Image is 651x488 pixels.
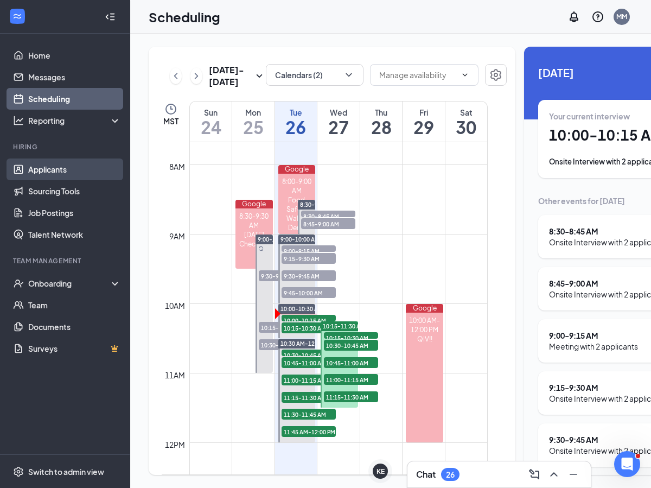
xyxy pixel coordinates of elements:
div: Hiring [13,142,119,151]
svg: Settings [489,68,502,81]
div: Google [235,200,273,208]
div: 10:00 AM-12:00 PM [406,316,443,334]
svg: ChevronLeft [170,69,181,83]
span: 9:30-9:45 AM [282,270,336,281]
button: ChevronRight [190,68,202,84]
div: Reporting [28,115,122,126]
span: 9:45-10:00 AM [282,287,336,298]
button: Settings [485,64,507,86]
button: Calendars (2)ChevronDown [266,64,363,86]
div: 9:00 - 9:15 AM [549,330,638,341]
svg: Minimize [567,468,580,481]
h1: 27 [317,118,360,136]
button: ChevronLeft [170,68,182,84]
a: August 27, 2025 [317,102,360,142]
svg: Clock [164,103,177,116]
iframe: Intercom live chat [614,451,640,477]
div: Food Safety Walk - Denis [278,195,316,232]
span: 9:15-9:30 AM [282,253,336,264]
svg: ChevronUp [547,468,560,481]
svg: ChevronRight [191,69,202,83]
div: Fri [403,107,445,118]
div: QIV!! [406,334,443,344]
svg: ComposeMessage [528,468,541,481]
button: ChevronUp [545,466,563,483]
div: 10am [163,300,187,312]
a: SurveysCrown [28,338,121,359]
h1: 26 [275,118,317,136]
div: Wed [317,107,360,118]
span: 10:15-10:30 AM [324,332,378,343]
span: 8:30-9:00 AM [300,201,336,208]
svg: ChevronDown [461,71,469,79]
div: Mon [232,107,275,118]
span: 10:30-10:45 AM [324,340,378,351]
a: August 29, 2025 [403,102,445,142]
a: Sourcing Tools [28,180,121,202]
div: Sun [190,107,232,118]
span: 10:15-10:30 AM [259,322,313,333]
a: August 26, 2025 [275,102,317,142]
a: August 28, 2025 [360,102,403,142]
div: KE [376,467,385,476]
div: Tue [275,107,317,118]
svg: SmallChevronDown [253,69,266,83]
a: Scheduling [28,88,121,110]
div: 8:00-9:00 AM [278,177,316,195]
div: MM [616,12,627,21]
h3: [DATE] - [DATE] [209,64,253,88]
a: Applicants [28,159,121,180]
span: 11:15-11:30 AM [282,392,336,403]
svg: Sync [258,246,264,251]
span: 10:00-10:30 AM [280,305,323,313]
div: 26 [446,470,455,479]
span: 9:30-9:45 AM [259,270,313,281]
a: August 24, 2025 [190,102,232,142]
a: Documents [28,316,121,338]
svg: UserCheck [13,278,24,289]
svg: WorkstreamLogo [12,11,23,22]
h1: 28 [360,118,403,136]
a: Home [28,45,121,66]
div: 11am [163,369,187,381]
svg: QuestionInfo [591,10,604,23]
span: 10:15-11:30 AM [323,322,365,330]
span: 9:00-11:00 AM [258,236,297,243]
div: 12pm [163,439,187,451]
span: 11:15-11:30 AM [324,391,378,402]
div: Google [278,165,316,174]
h1: Scheduling [149,8,220,26]
input: Manage availability [379,69,456,81]
svg: Collapse [105,11,116,22]
a: Talent Network [28,224,121,245]
span: 10:15-10:30 AM [282,322,336,333]
div: 8am [167,161,187,173]
div: Switch to admin view [28,466,104,477]
span: 10:30-10:45 AM [282,350,336,360]
div: Meeting with 2 applicants [549,341,638,352]
svg: Settings [13,466,24,477]
h1: 29 [403,118,445,136]
div: 9am [167,230,187,242]
span: MST [163,116,178,126]
span: 10:45-11:00 AM [282,357,336,368]
h3: Chat [416,468,436,480]
span: 11:45 AM-12:00 PM [282,426,336,437]
span: 10:30-10:45 AM [259,339,313,350]
div: Team Management [13,256,119,265]
h1: 24 [190,118,232,136]
div: [DATE] Checklist [235,230,273,249]
h1: 25 [232,118,275,136]
div: Onboarding [28,278,112,289]
button: ComposeMessage [526,466,543,483]
span: 10:30 AM-12:00 PM [280,340,332,347]
div: 8:30-9:30 AM [235,212,273,230]
a: Settings [485,64,507,88]
svg: Analysis [13,115,24,126]
a: August 30, 2025 [445,102,487,142]
div: Google [406,304,443,313]
span: 11:00-11:15 AM [324,374,378,385]
a: Job Postings [28,202,121,224]
a: August 25, 2025 [232,102,275,142]
span: 8:30-8:45 AM [301,211,355,221]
